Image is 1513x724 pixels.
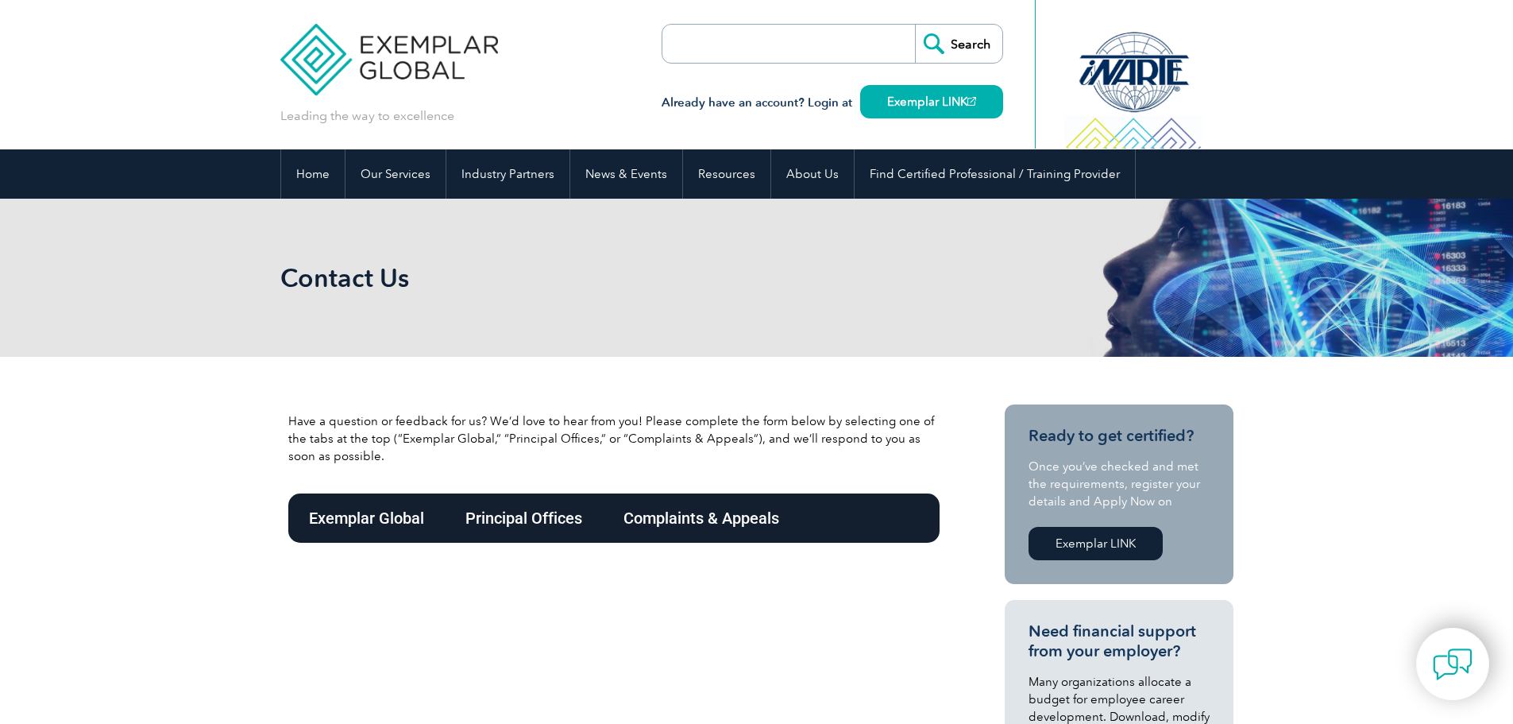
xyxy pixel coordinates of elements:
a: Resources [683,149,770,199]
div: Exemplar Global [288,494,445,543]
a: About Us [771,149,854,199]
input: Search [915,25,1002,63]
a: Find Certified Professional / Training Provider [855,149,1135,199]
h3: Already have an account? Login at [662,93,1003,113]
img: contact-chat.png [1433,645,1472,684]
a: News & Events [570,149,682,199]
a: Industry Partners [446,149,569,199]
p: Leading the way to excellence [280,107,454,125]
h3: Ready to get certified? [1029,426,1210,446]
img: open_square.png [967,97,976,106]
h1: Contact Us [280,262,890,293]
div: Principal Offices [445,494,603,543]
h3: Need financial support from your employer? [1029,621,1210,661]
a: Exemplar LINK [1029,527,1163,560]
p: Once you’ve checked and met the requirements, register your details and Apply Now on [1029,458,1210,510]
a: Our Services [345,149,446,199]
a: Home [281,149,345,199]
a: Exemplar LINK [860,85,1003,118]
p: Have a question or feedback for us? We’d love to hear from you! Please complete the form below by... [288,412,940,465]
div: Complaints & Appeals [603,494,800,543]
